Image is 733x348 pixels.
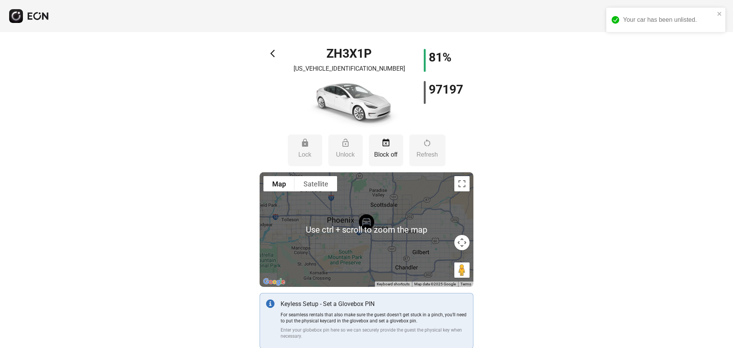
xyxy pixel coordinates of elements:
p: [US_VEHICLE_IDENTIFICATION_NUMBER] [294,64,405,73]
button: Block off [369,134,403,166]
span: event_busy [381,138,391,147]
p: Keyless Setup - Set a Glovebox PIN [281,299,467,309]
h1: 81% [429,53,452,62]
button: Show street map [263,176,295,191]
button: Toggle fullscreen view [454,176,470,191]
p: Enter your globebox pin here so we can securely provide the guest the physical key when necessary. [281,327,467,339]
div: Your car has been unlisted. [623,15,715,24]
p: For seamless rentals that also make sure the guest doesn’t get stuck in a pinch, you’ll need to p... [281,312,467,324]
img: info [266,299,274,308]
a: Terms (opens in new tab) [460,282,471,286]
button: close [717,11,722,17]
button: Drag Pegman onto the map to open Street View [454,262,470,278]
button: Map camera controls [454,235,470,250]
a: Open this area in Google Maps (opens a new window) [262,277,287,287]
p: Block off [373,150,399,159]
h1: 97197 [429,85,463,94]
button: Show satellite imagery [295,176,337,191]
button: Keyboard shortcuts [377,282,410,287]
span: Map data ©2025 Google [414,282,456,286]
img: car [296,76,403,130]
span: arrow_back_ios [270,49,279,58]
h1: ZH3X1P [326,49,372,58]
img: Google [262,277,287,287]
